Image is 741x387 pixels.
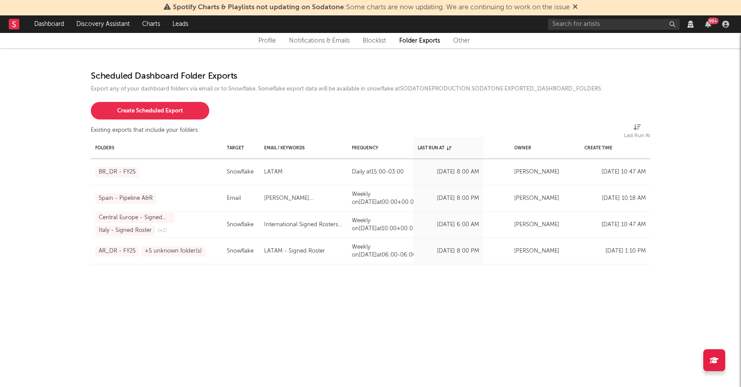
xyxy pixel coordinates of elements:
a: Other [453,36,470,46]
div: Create Time [584,138,612,157]
div: [PERSON_NAME] [514,246,559,257]
span: Dismiss [573,4,578,11]
div: Last Run At [624,130,650,141]
h1: Scheduled Dashboard Folder Exports [91,70,650,83]
span: Spotify Charts & Playlists not updating on Sodatone [173,4,344,11]
a: Profile [258,36,276,46]
div: Existing exports that include your folders [91,124,198,137]
div: [PERSON_NAME][EMAIL_ADDRESS][PERSON_NAME][DOMAIN_NAME] [264,193,343,204]
a: Notifications & Emails [289,36,350,46]
div: [PERSON_NAME] [514,167,559,177]
div: Last Run At [418,138,451,157]
button: Create Scheduled Export [91,102,209,119]
div: Weekly on [DATE] at 06 :00 -06:00 [352,243,416,259]
a: Blocklist [363,36,386,46]
div: Snowflake [227,220,254,230]
a: Charts [136,15,166,33]
div: Weekly on [DATE] at 10 :00 +00:00 [352,217,416,233]
div: Export any of your dashboard folders via email or to Snowflake. Someflake export data will be ava... [91,85,650,93]
div: [DATE] 10:18 AM [584,193,646,204]
div: [DATE] 6:00 AM [418,220,479,230]
div: [DATE] 8:00 AM [418,167,479,177]
div: Folders [95,138,115,157]
div: Italy - Signed Roster [99,225,152,236]
div: Snowflake [227,167,254,177]
a: Leads [166,15,194,33]
div: +5 unknown folder(s) [145,246,202,257]
a: Dashboard [28,15,70,33]
div: Target [227,138,244,157]
div: Central Europe - Signed Roster [99,213,171,223]
div: LATAM - Signed Roster [264,246,325,257]
div: 99 + [708,18,719,24]
div: LATAM [264,167,283,177]
div: [DATE] 8:00 PM [418,246,479,257]
div: [PERSON_NAME] [514,193,559,204]
button: 99+ [705,21,711,28]
div: AR_DR - FY25 [99,246,136,257]
div: BR_DR - FY25 [99,167,136,177]
div: Daily at 15 :00 -03:00 [352,168,404,176]
input: Search for artists [548,19,680,30]
div: Email [227,193,241,204]
span: : Some charts are now updating. We are continuing to work on the issue [173,4,570,11]
div: Frequency [352,138,378,157]
div: Snowflake [227,246,254,257]
div: [DATE] 1:10 PM [584,246,646,257]
div: [DATE] 10:47 AM [584,220,646,230]
div: [DATE] 8:00 PM [418,193,479,204]
div: International Signed Rosters - Export [264,220,343,230]
div: Owner [514,138,531,157]
div: Weekly on [DATE] at 00 :00 +00:00 [352,191,417,206]
div: Spain - Pipeline A&R [99,193,153,204]
div: Last Run At [624,124,650,141]
a: Discovery Assistant [70,15,136,33]
span: (+ 1 ) [158,225,166,236]
div: [DATE] 10:47 AM [584,167,646,177]
div: Email / Keywords [264,138,305,157]
div: [PERSON_NAME] [514,220,559,230]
